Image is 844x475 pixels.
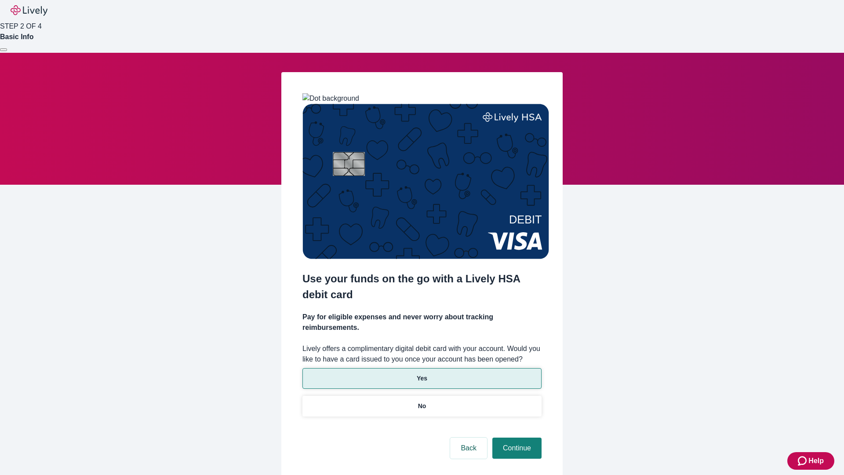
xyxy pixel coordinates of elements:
[302,312,542,333] h4: Pay for eligible expenses and never worry about tracking reimbursements.
[302,368,542,389] button: Yes
[492,438,542,459] button: Continue
[787,452,834,470] button: Zendesk support iconHelp
[302,396,542,417] button: No
[417,374,427,383] p: Yes
[11,5,47,16] img: Lively
[418,402,426,411] p: No
[302,93,359,104] img: Dot background
[450,438,487,459] button: Back
[798,456,808,466] svg: Zendesk support icon
[808,456,824,466] span: Help
[302,104,549,259] img: Debit card
[302,343,542,365] label: Lively offers a complimentary digital debit card with your account. Would you like to have a card...
[302,271,542,303] h2: Use your funds on the go with a Lively HSA debit card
